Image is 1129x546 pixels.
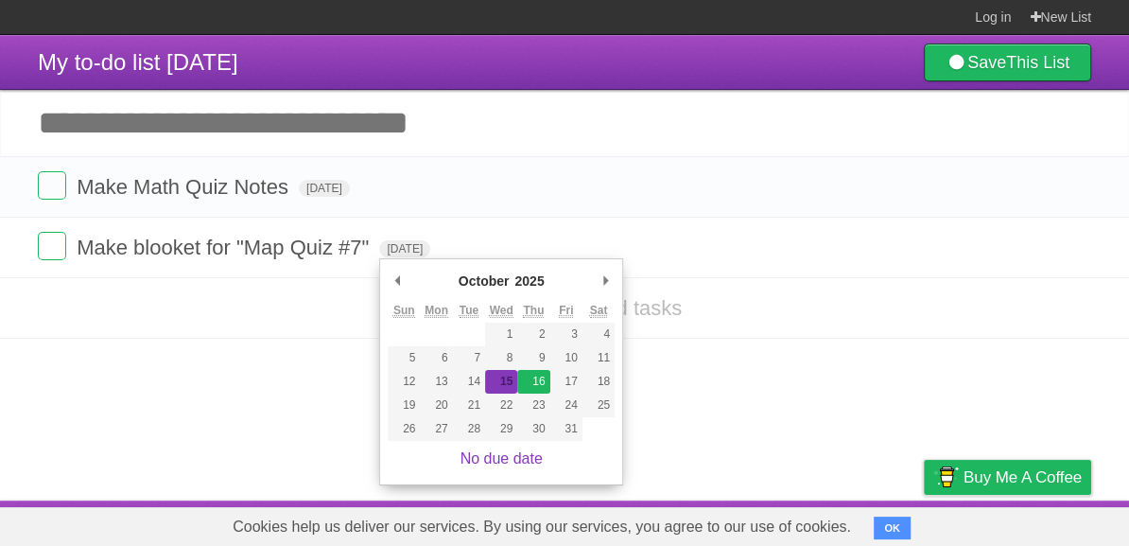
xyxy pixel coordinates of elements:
span: My to-do list [DATE] [38,49,238,75]
button: 15 [485,370,517,394]
button: 29 [485,417,517,441]
b: This List [1006,53,1069,72]
a: Suggest a feature [972,505,1091,541]
span: Make blooket for "Map Quiz #7" [77,236,373,259]
button: 3 [550,323,582,346]
button: 26 [388,417,420,441]
button: 11 [582,346,615,370]
button: 6 [420,346,452,370]
img: Buy me a coffee [933,461,959,493]
button: 30 [517,417,549,441]
a: No due date [460,450,543,467]
button: 23 [517,394,549,417]
button: 10 [550,346,582,370]
button: 5 [388,346,420,370]
a: Terms [835,505,877,541]
button: 8 [485,346,517,370]
button: 12 [388,370,420,394]
button: 25 [582,394,615,417]
span: Buy me a coffee [964,461,1082,494]
span: Make Math Quiz Notes [77,175,293,199]
button: 31 [550,417,582,441]
abbr: Monday [425,304,448,318]
abbr: Wednesday [490,304,513,318]
div: October [456,267,512,295]
span: [DATE] [299,180,350,197]
button: 18 [582,370,615,394]
abbr: Sunday [393,304,415,318]
button: Previous Month [388,267,407,295]
a: SaveThis List [924,44,1091,81]
button: 7 [453,346,485,370]
a: Developers [735,505,811,541]
abbr: Saturday [590,304,608,318]
button: 13 [420,370,452,394]
label: Done [38,232,66,260]
button: 4 [582,323,615,346]
button: 28 [453,417,485,441]
button: 17 [550,370,582,394]
span: [DATE] [379,240,430,257]
button: 14 [453,370,485,394]
button: OK [874,517,911,539]
button: 21 [453,394,485,417]
label: Done [38,171,66,200]
span: Cookies help us deliver our services. By using our services, you agree to our use of cookies. [214,508,870,546]
button: 27 [420,417,452,441]
abbr: Tuesday [460,304,478,318]
button: 9 [517,346,549,370]
a: Buy me a coffee [924,460,1091,495]
abbr: Thursday [523,304,544,318]
button: 2 [517,323,549,346]
button: 20 [420,394,452,417]
div: 2025 [512,267,547,295]
a: Privacy [899,505,948,541]
button: Next Month [596,267,615,295]
button: 24 [550,394,582,417]
button: 1 [485,323,517,346]
button: 19 [388,394,420,417]
a: About [672,505,712,541]
button: 16 [517,370,549,394]
button: 22 [485,394,517,417]
abbr: Friday [559,304,573,318]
